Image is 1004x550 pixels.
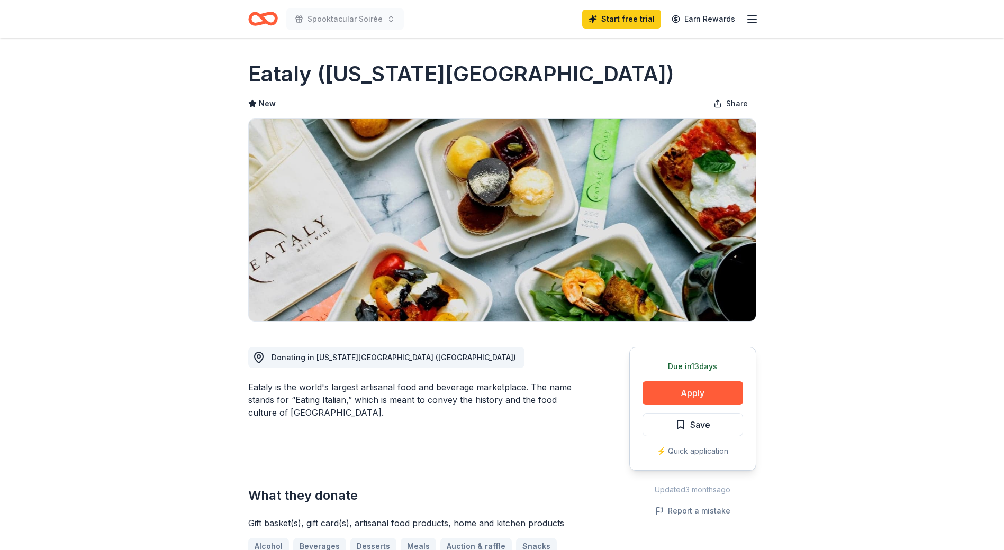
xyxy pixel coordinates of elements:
[272,353,516,362] span: Donating in [US_STATE][GEOGRAPHIC_DATA] ([GEOGRAPHIC_DATA])
[643,381,743,405] button: Apply
[629,483,756,496] div: Updated 3 months ago
[248,487,578,504] h2: What they donate
[582,10,661,29] a: Start free trial
[643,360,743,373] div: Due in 13 days
[655,505,730,517] button: Report a mistake
[248,517,578,529] div: Gift basket(s), gift card(s), artisanal food products, home and kitchen products
[665,10,741,29] a: Earn Rewards
[690,418,710,432] span: Save
[249,119,756,321] img: Image for Eataly (New York City)
[643,445,743,457] div: ⚡️ Quick application
[726,97,748,110] span: Share
[248,381,578,419] div: Eataly is the world's largest artisanal food and beverage marketplace. The name stands for “Eatin...
[705,93,756,114] button: Share
[248,59,674,89] h1: Eataly ([US_STATE][GEOGRAPHIC_DATA])
[643,413,743,436] button: Save
[248,6,278,31] a: Home
[286,8,404,30] button: Spooktacular Soirée
[259,97,276,110] span: New
[307,13,383,25] span: Spooktacular Soirée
